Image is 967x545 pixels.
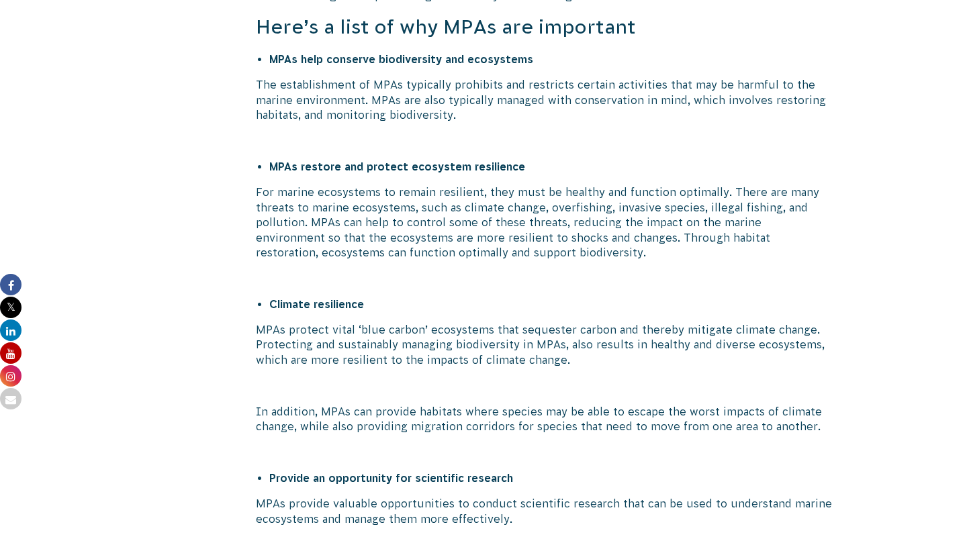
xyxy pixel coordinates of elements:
[256,77,832,122] p: The establishment of MPAs typically prohibits and restricts certain activities that may be harmfu...
[256,185,832,260] p: For marine ecosystems to remain resilient, they must be healthy and function optimally. There are...
[269,298,364,310] strong: Climate resilience
[269,160,525,172] strong: MPAs restore and protect ecosystem resilience
[269,53,533,65] strong: MPAs help conserve biodiversity and ecosystems
[256,496,832,526] p: MPAs provide valuable opportunities to conduct scientific research that can be used to understand...
[256,322,832,367] p: MPAs protect vital ‘blue carbon’ ecosystems that sequester carbon and thereby mitigate climate ch...
[256,404,832,434] p: In addition, MPAs can provide habitats where species may be able to escape the worst impacts of c...
[256,13,832,41] h3: Here’s a list of why MPAs are important
[269,472,513,484] strong: Provide an opportunity for scientific research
